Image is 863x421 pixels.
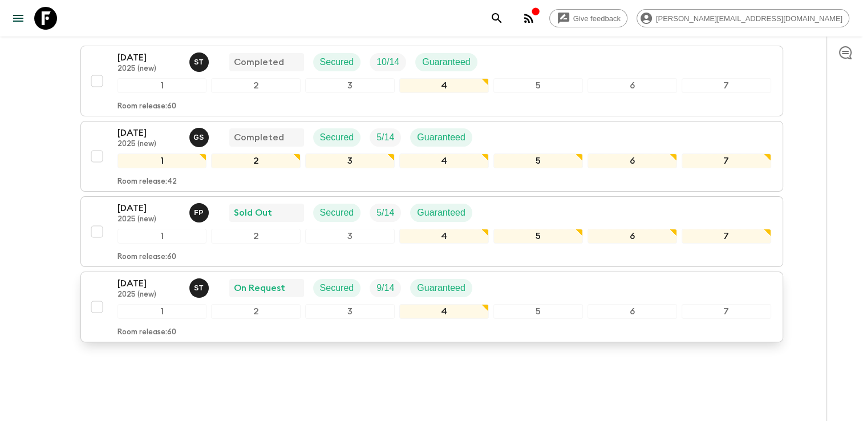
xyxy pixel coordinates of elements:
[399,153,489,168] div: 4
[305,78,395,93] div: 3
[194,284,204,293] p: S T
[189,207,211,216] span: Federico Poletti
[376,281,394,295] p: 9 / 14
[567,14,627,23] span: Give feedback
[305,304,395,319] div: 3
[637,9,849,27] div: [PERSON_NAME][EMAIL_ADDRESS][DOMAIN_NAME]
[399,229,489,244] div: 4
[376,131,394,144] p: 5 / 14
[211,304,301,319] div: 2
[313,204,361,222] div: Secured
[118,253,176,262] p: Room release: 60
[118,201,180,215] p: [DATE]
[189,282,211,291] span: Simona Timpanaro
[682,304,771,319] div: 7
[118,328,176,337] p: Room release: 60
[588,304,677,319] div: 6
[588,78,677,93] div: 6
[485,7,508,30] button: search adventures
[682,78,771,93] div: 7
[682,153,771,168] div: 7
[118,153,207,168] div: 1
[118,140,180,149] p: 2025 (new)
[650,14,849,23] span: [PERSON_NAME][EMAIL_ADDRESS][DOMAIN_NAME]
[189,278,211,298] button: ST
[118,215,180,224] p: 2025 (new)
[211,229,301,244] div: 2
[118,177,177,187] p: Room release: 42
[118,304,207,319] div: 1
[417,206,465,220] p: Guaranteed
[234,281,285,295] p: On Request
[493,229,583,244] div: 5
[370,128,401,147] div: Trip Fill
[118,64,180,74] p: 2025 (new)
[313,53,361,71] div: Secured
[305,153,395,168] div: 3
[320,131,354,144] p: Secured
[417,281,465,295] p: Guaranteed
[234,131,284,144] p: Completed
[118,51,180,64] p: [DATE]
[376,206,394,220] p: 5 / 14
[189,131,211,140] span: Gianluca Savarino
[194,208,204,217] p: F P
[320,281,354,295] p: Secured
[320,55,354,69] p: Secured
[7,7,30,30] button: menu
[370,53,406,71] div: Trip Fill
[493,304,583,319] div: 5
[588,229,677,244] div: 6
[370,279,401,297] div: Trip Fill
[376,55,399,69] p: 10 / 14
[588,153,677,168] div: 6
[80,196,783,267] button: [DATE]2025 (new)Federico PolettiSold OutSecuredTrip FillGuaranteed1234567Room release:60
[211,78,301,93] div: 2
[118,277,180,290] p: [DATE]
[422,55,471,69] p: Guaranteed
[118,229,207,244] div: 1
[118,290,180,299] p: 2025 (new)
[234,55,284,69] p: Completed
[417,131,465,144] p: Guaranteed
[399,78,489,93] div: 4
[118,102,176,111] p: Room release: 60
[118,78,207,93] div: 1
[80,121,783,192] button: [DATE]2025 (new)Gianluca SavarinoCompletedSecuredTrip FillGuaranteed1234567Room release:42
[313,128,361,147] div: Secured
[234,206,272,220] p: Sold Out
[80,272,783,342] button: [DATE]2025 (new)Simona TimpanaroOn RequestSecuredTrip FillGuaranteed1234567Room release:60
[549,9,627,27] a: Give feedback
[313,279,361,297] div: Secured
[211,153,301,168] div: 2
[189,203,211,222] button: FP
[305,229,395,244] div: 3
[370,204,401,222] div: Trip Fill
[399,304,489,319] div: 4
[118,126,180,140] p: [DATE]
[682,229,771,244] div: 7
[320,206,354,220] p: Secured
[493,78,583,93] div: 5
[189,56,211,65] span: Simona Timpanaro
[493,153,583,168] div: 5
[80,46,783,116] button: [DATE]2025 (new)Simona TimpanaroCompletedSecuredTrip FillGuaranteed1234567Room release:60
